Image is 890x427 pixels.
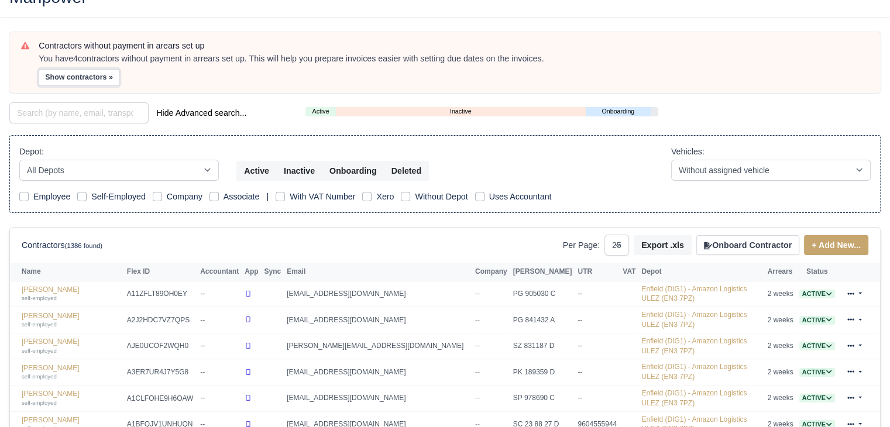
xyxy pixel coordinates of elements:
td: -- [575,359,620,385]
small: self-employed [22,373,57,380]
td: -- [575,333,620,359]
a: Active [799,290,835,298]
td: AJE0UCOF2WQH0 [124,333,197,359]
span: -- [475,342,480,350]
td: 2 weeks [765,307,796,333]
a: Active [305,106,335,116]
a: [PERSON_NAME] self-employed [22,285,121,302]
button: Export .xls [634,235,692,255]
span: -- [475,316,480,324]
label: Company [167,190,202,204]
a: Active [799,342,835,350]
a: [PERSON_NAME] self-employed [22,338,121,354]
label: Depot: [19,145,44,159]
td: A1CLFOHE9H6OAW [124,385,197,412]
span: Active [799,368,835,377]
small: self-employed [22,321,57,328]
td: A3ER7UR4J7Y5G8 [124,359,197,385]
td: [EMAIL_ADDRESS][DOMAIN_NAME] [284,281,472,307]
th: App [242,263,261,281]
label: Per Page: [563,239,600,252]
td: -- [575,307,620,333]
a: Active [799,394,835,402]
small: self-employed [22,295,57,301]
td: A11ZFLT89OH0EY [124,281,197,307]
small: (1386 found) [65,242,103,249]
span: -- [475,290,480,298]
th: Status [796,263,838,281]
td: 2 weeks [765,281,796,307]
a: Enfield (DIG1) - Amazon Logistics ULEZ (EN3 7PZ) [641,311,747,329]
th: Name [10,263,124,281]
iframe: Chat Widget [831,371,890,427]
th: UTR [575,263,620,281]
td: -- [575,281,620,307]
td: -- [197,307,242,333]
a: [PERSON_NAME] self-employed [22,312,121,329]
span: Active [799,316,835,325]
a: Enfield (DIG1) - Amazon Logistics ULEZ (EN3 7PZ) [641,389,747,407]
td: SP 978690 C [510,385,575,412]
td: PK 189359 D [510,359,575,385]
a: Enfield (DIG1) - Amazon Logistics ULEZ (EN3 7PZ) [641,285,747,303]
td: [EMAIL_ADDRESS][DOMAIN_NAME] [284,307,472,333]
label: Associate [224,190,260,204]
td: 2 weeks [765,385,796,412]
span: -- [475,394,480,402]
td: -- [197,385,242,412]
span: -- [475,368,480,376]
td: [PERSON_NAME][EMAIL_ADDRESS][DOMAIN_NAME] [284,333,472,359]
label: Xero [376,190,394,204]
a: Active [799,368,835,376]
th: Sync [261,263,284,281]
th: [PERSON_NAME] [510,263,575,281]
label: Self-Employed [91,190,146,204]
button: Inactive [276,161,322,181]
button: Onboard Contractor [696,235,799,255]
td: PG 905030 C [510,281,575,307]
th: Depot [638,263,764,281]
td: -- [197,281,242,307]
button: Show contractors » [39,69,119,86]
td: 2 weeks [765,359,796,385]
a: Inactive [336,106,586,116]
small: self-employed [22,400,57,406]
td: [EMAIL_ADDRESS][DOMAIN_NAME] [284,385,472,412]
button: Active [236,161,277,181]
div: + Add New... [799,235,868,255]
th: VAT [620,263,638,281]
a: Active [799,316,835,324]
input: Search (by name, email, transporter id) ... [9,102,149,123]
span: | [266,192,269,201]
h6: Contractors without payment in arears set up [39,41,869,51]
strong: 4 [73,54,78,63]
div: You have contractors without payment in arrears set up. This will help you prepare invoices easie... [39,53,869,65]
a: + Add New... [804,235,868,255]
span: Active [799,394,835,402]
label: With VAT Number [290,190,355,204]
td: [EMAIL_ADDRESS][DOMAIN_NAME] [284,359,472,385]
a: Onboarding [586,106,651,116]
td: SZ 831187 D [510,333,575,359]
th: Email [284,263,472,281]
label: Uses Accountant [489,190,552,204]
label: Employee [33,190,70,204]
td: 2 weeks [765,333,796,359]
label: Vehicles: [671,145,705,159]
td: -- [575,385,620,412]
label: Without Depot [415,190,468,204]
td: A2J2HDC7VZ7QPS [124,307,197,333]
h6: Contractors [22,240,102,250]
a: Enfield (DIG1) - Amazon Logistics ULEZ (EN3 7PZ) [641,363,747,381]
small: self-employed [22,347,57,354]
a: Enfield (DIG1) - Amazon Logistics ULEZ (EN3 7PZ) [641,337,747,355]
th: Flex ID [124,263,197,281]
td: -- [197,359,242,385]
td: -- [197,333,242,359]
a: [PERSON_NAME] self-employed [22,390,121,407]
button: Deleted [384,161,429,181]
th: Company [472,263,510,281]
